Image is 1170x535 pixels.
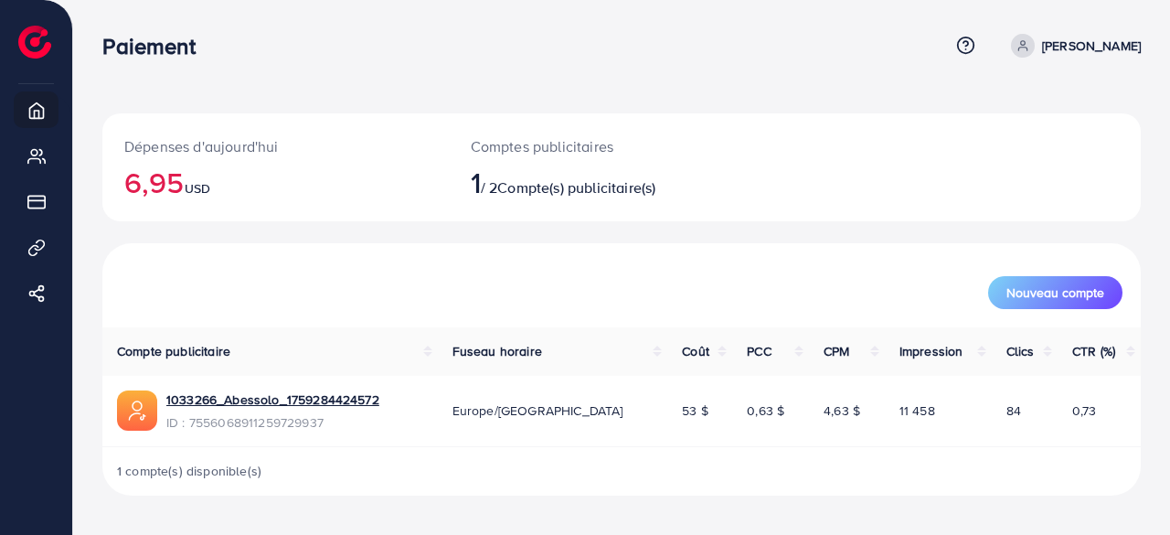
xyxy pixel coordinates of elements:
font: Clics [1006,342,1035,360]
font: 1 [471,161,481,203]
a: [PERSON_NAME] [1004,34,1141,58]
font: Impression [899,342,963,360]
font: Nouveau compte [1006,284,1104,302]
font: 0,63 $ [747,401,784,420]
font: Paiement [102,30,195,61]
font: Compte publicitaire [117,342,230,360]
font: Comptes publicitaires [471,136,613,156]
font: CPM [824,342,849,360]
font: CTR (%) [1072,342,1115,360]
font: 4,63 $ [824,401,860,420]
font: Europe/[GEOGRAPHIC_DATA] [452,401,623,420]
font: Dépenses d'aujourd'hui [124,136,279,156]
font: ID : 7556068911259729937 [166,413,324,432]
a: 1033266_Abessolo_1759284424572 [166,391,379,409]
font: 6,95 [124,161,185,203]
button: Nouveau compte [988,276,1122,309]
font: Coût [682,342,709,360]
iframe: Chat [1092,453,1156,521]
font: 11 458 [899,401,935,420]
font: 53 $ [682,401,708,420]
font: / 2 [481,177,497,198]
img: logo [18,26,51,59]
font: 84 [1006,401,1021,420]
font: [PERSON_NAME] [1042,37,1141,55]
font: USD [185,179,210,198]
font: Compte(s) publicitaire(s) [497,177,655,198]
font: Fuseau horaire [452,342,542,360]
img: ic-ads-acc.e4c84228.svg [117,391,157,431]
font: PCC [747,342,771,360]
font: 0,73 [1072,401,1097,420]
font: 1 compte(s) disponible(s) [117,462,261,480]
